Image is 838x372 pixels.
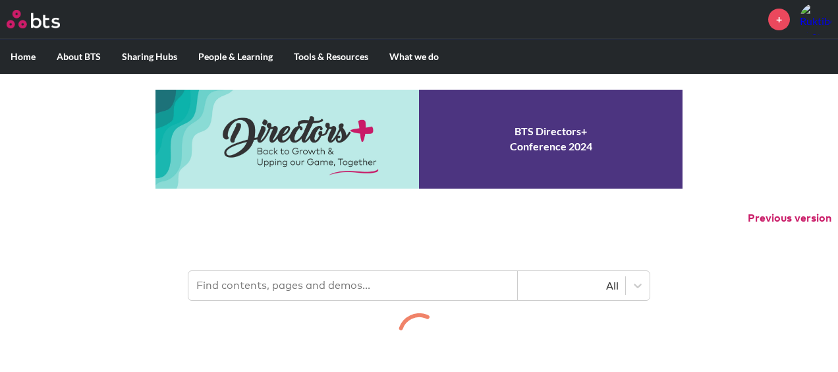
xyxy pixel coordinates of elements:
[7,10,60,28] img: BTS Logo
[379,40,449,74] label: What we do
[800,3,831,35] a: Profile
[748,211,831,226] button: Previous version
[155,90,683,189] a: Conference 2024
[188,40,283,74] label: People & Learning
[800,3,831,35] img: Ruktibool Thaowatthanakul
[46,40,111,74] label: About BTS
[188,271,518,300] input: Find contents, pages and demos...
[524,278,619,293] div: All
[111,40,188,74] label: Sharing Hubs
[7,10,84,28] a: Go home
[283,40,379,74] label: Tools & Resources
[768,9,790,30] a: +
